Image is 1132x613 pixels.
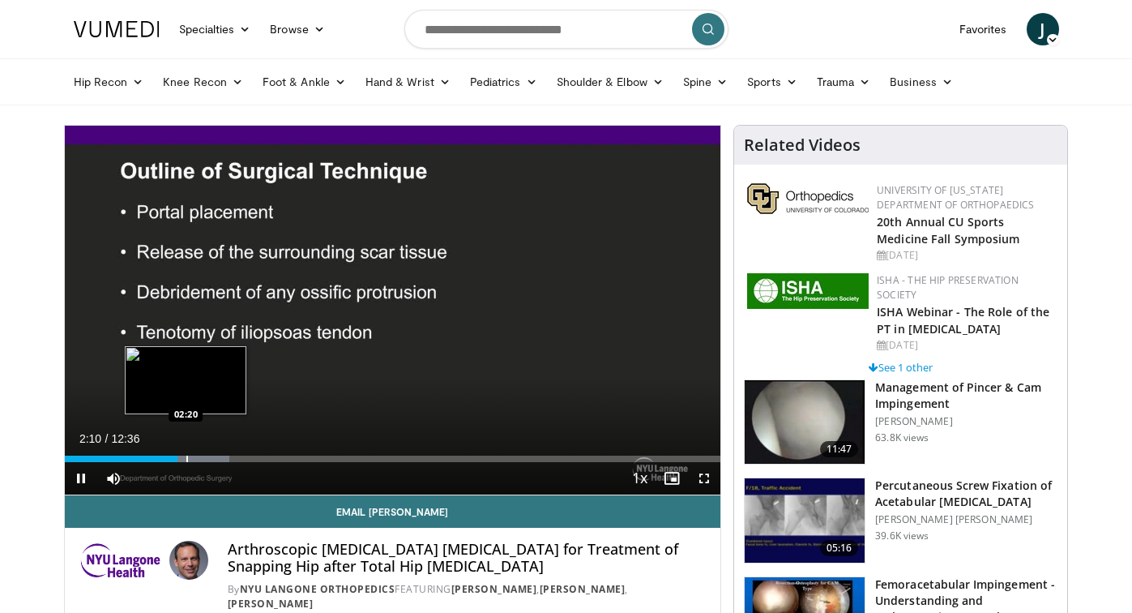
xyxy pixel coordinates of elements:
a: NYU Langone Orthopedics [240,582,395,596]
span: 11:47 [820,441,859,457]
a: 11:47 Management of Pincer & Cam Impingement [PERSON_NAME] 63.8K views [744,379,1057,465]
span: / [105,432,109,445]
a: Trauma [807,66,881,98]
video-js: Video Player [65,126,721,495]
button: Enable picture-in-picture mode [656,462,688,495]
a: University of [US_STATE] Department of Orthopaedics [877,183,1034,212]
p: [PERSON_NAME] [875,415,1057,428]
h4: Related Videos [744,135,861,155]
a: ISHA Webinar - The Role of the PT in [MEDICAL_DATA] [877,304,1049,337]
a: ISHA - The Hip Preservation Society [877,273,1019,302]
a: Hip Recon [64,66,154,98]
img: NYU Langone Orthopedics [78,541,163,580]
a: Pediatrics [460,66,547,98]
img: image.jpeg [125,346,246,414]
a: Foot & Ankle [253,66,356,98]
button: Fullscreen [688,462,720,495]
p: [PERSON_NAME] [PERSON_NAME] [875,513,1057,526]
a: [PERSON_NAME] [228,597,314,611]
img: VuMedi Logo [74,21,160,37]
span: 2:10 [79,432,101,445]
button: Mute [97,462,130,495]
div: [DATE] [877,248,1054,263]
button: Playback Rate [623,462,656,495]
a: 05:16 Percutaneous Screw Fixation of Acetabular [MEDICAL_DATA] [PERSON_NAME] [PERSON_NAME] 39.6K ... [744,478,1057,564]
a: [PERSON_NAME] [451,582,537,596]
a: Specialties [169,13,261,45]
a: Knee Recon [153,66,253,98]
span: 05:16 [820,540,859,556]
a: See 1 other [869,360,933,375]
a: Shoulder & Elbow [547,66,673,98]
a: Favorites [950,13,1017,45]
input: Search topics, interventions [404,10,728,49]
h3: Percutaneous Screw Fixation of Acetabular [MEDICAL_DATA] [875,478,1057,510]
a: Sports [737,66,807,98]
span: 12:36 [111,432,139,445]
a: Spine [673,66,737,98]
h3: Management of Pincer & Cam Impingement [875,379,1057,412]
a: [PERSON_NAME] [540,582,626,596]
a: Hand & Wrist [356,66,460,98]
img: a9f71565-a949-43e5-a8b1-6790787a27eb.jpg.150x105_q85_autocrop_double_scale_upscale_version-0.2.jpg [747,273,869,309]
a: J [1027,13,1059,45]
a: 20th Annual CU Sports Medicine Fall Symposium [877,214,1019,246]
a: Email [PERSON_NAME] [65,495,721,528]
p: 63.8K views [875,431,929,444]
div: Progress Bar [65,456,721,462]
div: [DATE] [877,338,1054,353]
a: Business [880,66,963,98]
div: By FEATURING , , [228,582,707,611]
img: Avatar [169,541,208,580]
img: 134112_0000_1.png.150x105_q85_crop-smart_upscale.jpg [745,478,865,563]
p: 39.6K views [875,529,929,542]
img: 355603a8-37da-49b6-856f-e00d7e9307d3.png.150x105_q85_autocrop_double_scale_upscale_version-0.2.png [747,183,869,214]
img: 38483_0000_3.png.150x105_q85_crop-smart_upscale.jpg [745,380,865,465]
button: Pause [65,462,97,495]
h4: Arthroscopic [MEDICAL_DATA] [MEDICAL_DATA] for Treatment of Snapping Hip after Total Hip [MEDICAL... [228,541,707,576]
a: Browse [260,13,335,45]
